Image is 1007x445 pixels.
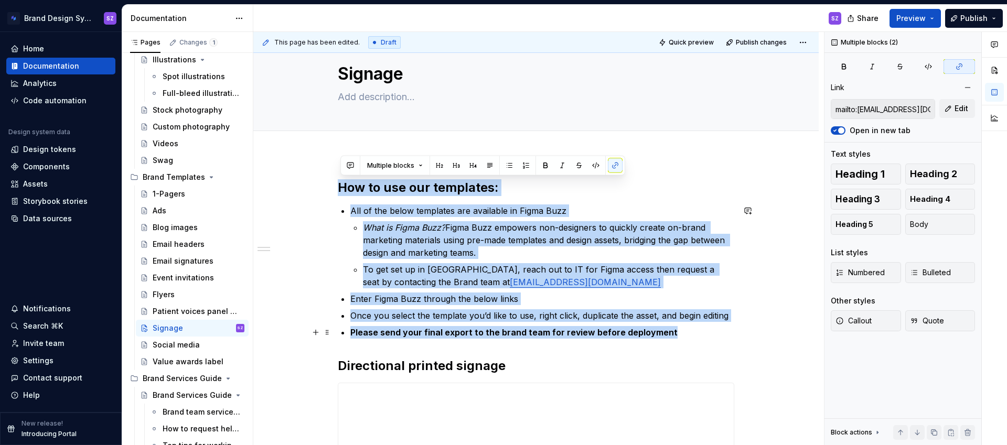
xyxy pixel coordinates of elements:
[831,82,844,93] div: Link
[910,169,957,179] span: Heading 2
[153,222,198,233] div: Blog images
[842,9,885,28] button: Share
[831,310,901,331] button: Callout
[831,262,901,283] button: Numbered
[153,55,196,65] div: Illustrations
[143,172,205,182] div: Brand Templates
[656,35,719,50] button: Quick preview
[237,323,243,333] div: SZ
[209,38,218,47] span: 1
[6,210,115,227] a: Data sources
[22,419,63,428] p: New release!
[136,219,249,236] a: Blog images
[831,189,901,210] button: Heading 3
[955,103,968,114] span: Edit
[6,300,115,317] button: Notifications
[23,303,71,314] div: Notifications
[23,355,53,366] div: Settings
[6,335,115,352] a: Invite team
[130,38,160,47] div: Pages
[835,194,880,204] span: Heading 3
[153,205,166,216] div: Ads
[350,327,678,338] strong: Please send your final export to the brand team for review before deployment
[136,253,249,269] a: Email signatures
[831,247,868,258] div: List styles
[835,219,873,230] span: Heading 5
[835,316,872,326] span: Callout
[153,138,178,149] div: Videos
[179,38,218,47] div: Changes
[960,13,988,24] span: Publish
[163,88,242,99] div: Full-bleed illustrations
[23,161,70,172] div: Components
[831,425,882,440] div: Block actions
[6,318,115,334] button: Search ⌘K
[23,338,64,349] div: Invite team
[905,189,976,210] button: Heading 4
[905,310,976,331] button: Quote
[945,9,1003,28] button: Publish
[338,357,734,374] h2: Directional printed signage
[136,320,249,337] a: SignageSZ
[6,75,115,92] a: Analytics
[6,58,115,74] a: Documentation
[6,40,115,57] a: Home
[23,196,88,207] div: Storybook stories
[146,420,249,437] a: How to request help from the Brand team
[153,323,183,333] div: Signage
[23,78,57,89] div: Analytics
[338,179,734,196] h2: How to use our templates:
[136,353,249,370] a: Value awards label
[274,38,360,47] span: This page has been edited.
[136,152,249,169] a: Swag
[381,38,397,47] span: Draft
[136,286,249,303] a: Flyers
[7,12,20,25] img: d4286e81-bf2d-465c-b469-1298f2b8eabd.png
[146,85,249,102] a: Full-bleed illustrations
[350,309,734,322] p: Once you select the template you’d like to use, right click, duplicate the asset, and begin editing
[350,204,734,217] p: All of the below templates are available in Figma Buzz
[153,155,173,166] div: Swag
[905,262,976,283] button: Bulleted
[22,430,77,438] p: Introducing Portal
[831,214,901,235] button: Heading 5
[136,51,249,68] a: Illustrations
[890,9,941,28] button: Preview
[510,277,661,287] a: [EMAIL_ADDRESS][DOMAIN_NAME]
[126,370,249,387] div: Brand Services Guide
[363,222,445,233] em: What is Figma Buzz?
[153,105,222,115] div: Stock photography
[6,158,115,175] a: Components
[23,144,76,155] div: Design tokens
[910,219,928,230] span: Body
[153,189,185,199] div: 1-Pagers
[23,373,82,383] div: Contact support
[131,13,230,24] div: Documentation
[831,149,871,159] div: Text styles
[669,38,714,47] span: Quick preview
[163,407,242,417] div: Brand team services and self-service tools
[153,273,214,283] div: Event invitations
[146,68,249,85] a: Spot illustrations
[23,95,87,106] div: Code automation
[153,306,239,317] div: Patient voices panel headshot
[136,337,249,353] a: Social media
[905,164,976,184] button: Heading 2
[857,13,879,24] span: Share
[143,373,222,384] div: Brand Services Guide
[835,267,885,278] span: Numbered
[831,296,875,306] div: Other styles
[831,14,839,23] div: SZ
[23,321,63,331] div: Search ⌘K
[136,236,249,253] a: Email headers
[6,370,115,386] button: Contact support
[146,404,249,420] a: Brand team services and self-service tools
[8,128,70,136] div: Design system data
[136,118,249,135] a: Custom photography
[136,186,249,202] a: 1-Pagers
[23,390,40,400] div: Help
[736,38,787,47] span: Publish changes
[153,289,175,300] div: Flyers
[896,13,926,24] span: Preview
[6,387,115,404] button: Help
